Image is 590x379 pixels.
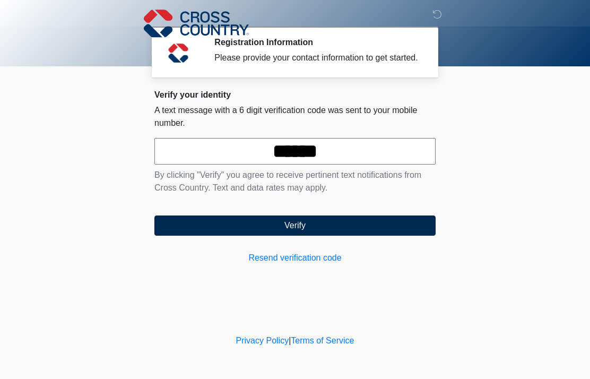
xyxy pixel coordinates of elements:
a: Terms of Service [291,336,354,345]
h2: Verify your identity [154,90,436,100]
p: A text message with a 6 digit verification code was sent to your mobile number. [154,104,436,130]
img: Cross Country Logo [144,8,249,39]
a: Privacy Policy [236,336,289,345]
button: Verify [154,216,436,236]
div: Please provide your contact information to get started. [214,51,420,64]
img: Agent Avatar [162,37,194,69]
a: | [289,336,291,345]
p: By clicking "Verify" you agree to receive pertinent text notifications from Cross Country. Text a... [154,169,436,194]
a: Resend verification code [154,252,436,264]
